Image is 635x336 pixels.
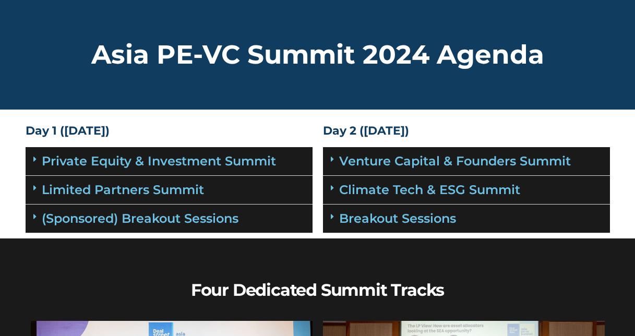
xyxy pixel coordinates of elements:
a: Venture Capital & Founders​ Summit [339,153,571,169]
a: Private Equity & Investment Summit [42,153,276,169]
a: Breakout Sessions [339,211,456,226]
h2: Asia PE-VC Summit 2024 Agenda [26,42,610,68]
a: Limited Partners Summit [42,182,204,197]
h4: Day 1 ([DATE]) [26,125,313,137]
b: Four Dedicated Summit Tracks [191,280,444,300]
h4: Day 2 ([DATE]) [323,125,610,137]
a: (Sponsored) Breakout Sessions [42,211,238,226]
a: Climate Tech & ESG Summit [339,182,520,197]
